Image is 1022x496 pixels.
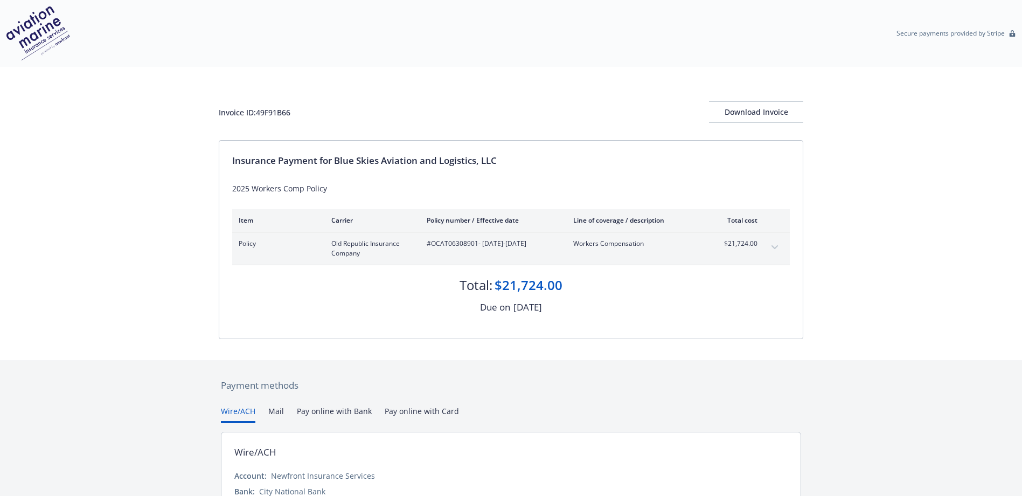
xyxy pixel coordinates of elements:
[219,107,290,118] div: Invoice ID: 49F91B66
[460,276,492,294] div: Total:
[297,405,372,423] button: Pay online with Bank
[239,239,314,249] span: Policy
[385,405,459,423] button: Pay online with Card
[232,154,790,168] div: Insurance Payment for Blue Skies Aviation and Logistics, LLC
[234,470,267,481] div: Account:
[331,216,409,225] div: Carrier
[480,300,510,314] div: Due on
[709,101,803,123] button: Download Invoice
[573,239,700,249] span: Workers Compensation
[717,239,757,249] span: $21,724.00
[331,239,409,258] span: Old Republic Insurance Company
[896,29,1005,38] p: Secure payments provided by Stripe
[495,276,562,294] div: $21,724.00
[573,216,700,225] div: Line of coverage / description
[513,300,542,314] div: [DATE]
[427,216,556,225] div: Policy number / Effective date
[766,239,783,256] button: expand content
[221,405,255,423] button: Wire/ACH
[709,102,803,122] div: Download Invoice
[427,239,556,249] span: #OCAT06308901 - [DATE]-[DATE]
[271,470,375,481] div: Newfront Insurance Services
[232,183,790,194] div: 2025 Workers Comp Policy
[221,378,801,392] div: Payment methods
[717,216,757,225] div: Total cost
[239,216,314,225] div: Item
[234,445,276,459] div: Wire/ACH
[232,232,790,265] div: PolicyOld Republic Insurance Company#OCAT06308901- [DATE]-[DATE]Workers Compensation$21,724.00exp...
[268,405,284,423] button: Mail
